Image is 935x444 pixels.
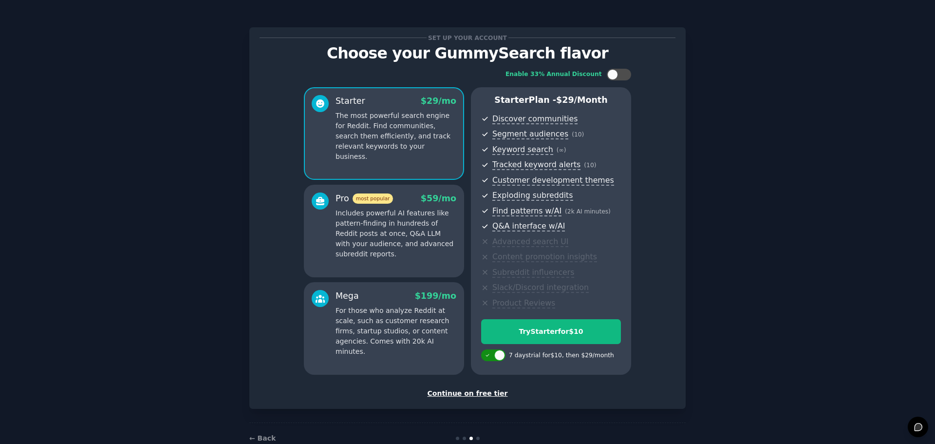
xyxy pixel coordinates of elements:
span: Tracked keyword alerts [492,160,580,170]
span: Subreddit influencers [492,268,574,278]
div: Continue on free tier [260,388,675,399]
span: $ 59 /mo [421,193,456,203]
div: Mega [336,290,359,302]
span: $ 29 /mo [421,96,456,106]
span: Slack/Discord integration [492,283,589,293]
button: TryStarterfor$10 [481,319,621,344]
span: Set up your account [427,33,509,43]
div: Pro [336,193,393,205]
div: Try Starter for $10 [482,327,620,337]
span: Product Reviews [492,298,555,309]
div: Enable 33% Annual Discount [505,70,602,79]
span: $ 29 /month [556,95,608,105]
span: Q&A interface w/AI [492,221,565,232]
span: Find patterns w/AI [492,206,561,216]
p: Starter Plan - [481,94,621,106]
p: Includes powerful AI features like pattern-finding in hundreds of Reddit posts at once, Q&A LLM w... [336,208,456,259]
a: ← Back [249,434,276,442]
span: Content promotion insights [492,252,597,262]
p: Choose your GummySearch flavor [260,45,675,62]
span: ( 10 ) [584,162,596,169]
span: $ 199 /mo [415,291,456,301]
span: Keyword search [492,145,553,155]
span: Exploding subreddits [492,191,573,201]
p: For those who analyze Reddit at scale, such as customer research firms, startup studios, or conte... [336,306,456,357]
div: Starter [336,95,365,107]
span: ( 10 ) [572,131,584,138]
span: Customer development themes [492,175,614,186]
span: Segment audiences [492,129,568,139]
span: most popular [353,193,393,204]
div: 7 days trial for $10 , then $ 29 /month [509,351,614,360]
span: Discover communities [492,114,578,124]
span: ( 2k AI minutes ) [565,208,611,215]
span: ( ∞ ) [557,147,566,154]
span: Advanced search UI [492,237,568,247]
p: The most powerful search engine for Reddit. Find communities, search them efficiently, and track ... [336,111,456,162]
